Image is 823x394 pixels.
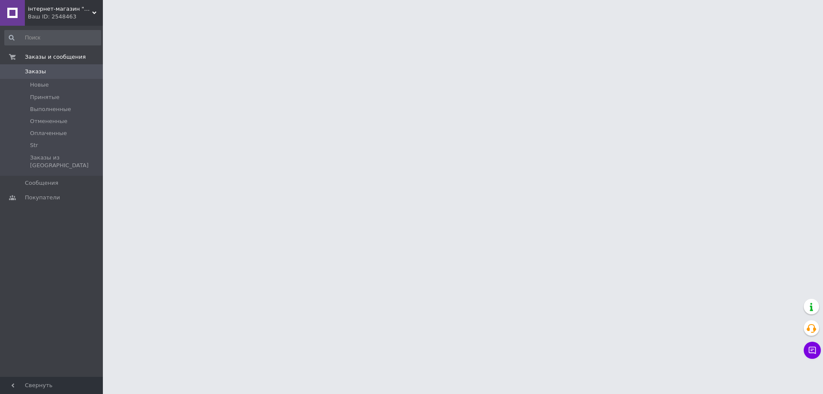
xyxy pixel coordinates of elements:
[30,105,71,113] span: Выполненные
[804,342,821,359] button: Чат с покупателем
[30,117,67,125] span: Отмененные
[25,68,46,75] span: Заказы
[30,81,49,89] span: Новые
[30,154,100,169] span: Заказы из [GEOGRAPHIC_DATA]
[28,13,103,21] div: Ваш ID: 2548463
[25,194,60,202] span: Покупатели
[30,141,38,149] span: Str
[25,53,86,61] span: Заказы и сообщения
[4,30,101,45] input: Поиск
[30,93,60,101] span: Принятые
[25,179,58,187] span: Сообщения
[28,5,92,13] span: інтернет-магазин "Ремонтируем Сами"
[30,129,67,137] span: Оплаченные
